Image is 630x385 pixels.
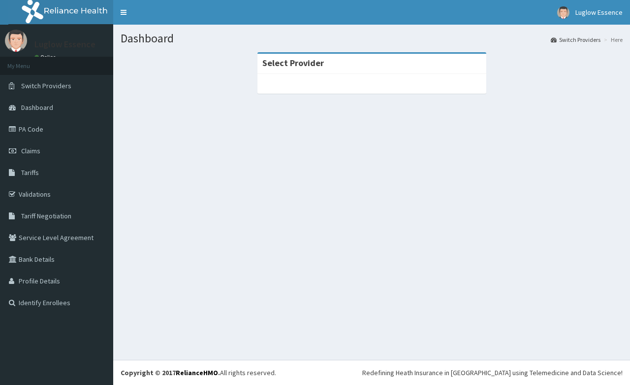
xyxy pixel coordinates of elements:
p: Luglow Essence [34,40,95,49]
span: Switch Providers [21,81,71,90]
span: Dashboard [21,103,53,112]
span: Tariffs [21,168,39,177]
span: Claims [21,146,40,155]
a: RelianceHMO [176,368,218,377]
img: User Image [557,6,569,19]
img: User Image [5,30,27,52]
div: Redefining Heath Insurance in [GEOGRAPHIC_DATA] using Telemedicine and Data Science! [362,368,623,378]
span: Luglow Essence [575,8,623,17]
span: Tariff Negotiation [21,211,71,220]
li: Here [601,35,623,44]
a: Switch Providers [551,35,600,44]
a: Online [34,54,58,61]
h1: Dashboard [121,32,623,45]
strong: Copyright © 2017 . [121,368,220,377]
footer: All rights reserved. [113,360,630,385]
strong: Select Provider [262,57,324,69]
